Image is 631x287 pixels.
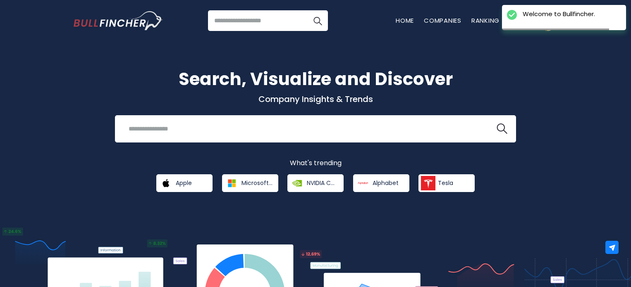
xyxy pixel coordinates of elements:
img: search icon [497,123,507,134]
button: Search [307,10,328,31]
span: Apple [176,179,192,187]
a: Tesla [418,174,475,192]
h1: Search, Visualize and Discover [74,66,557,92]
span: NVIDIA Corporation [307,179,338,187]
a: Apple [156,174,213,192]
a: Alphabet [353,174,409,192]
p: What's trending [74,159,557,168]
a: Ranking [471,16,500,25]
span: Microsoft Corporation [241,179,272,187]
a: Companies [424,16,461,25]
p: Company Insights & Trends [74,94,557,104]
a: Go to homepage [74,11,163,30]
a: Home [396,16,414,25]
span: Alphabet [373,179,399,187]
span: Tesla [438,179,453,187]
img: Bullfincher logo [74,11,163,30]
div: Welcome to Bullfincher. [523,10,595,18]
a: Microsoft Corporation [222,174,278,192]
a: NVIDIA Corporation [287,174,344,192]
